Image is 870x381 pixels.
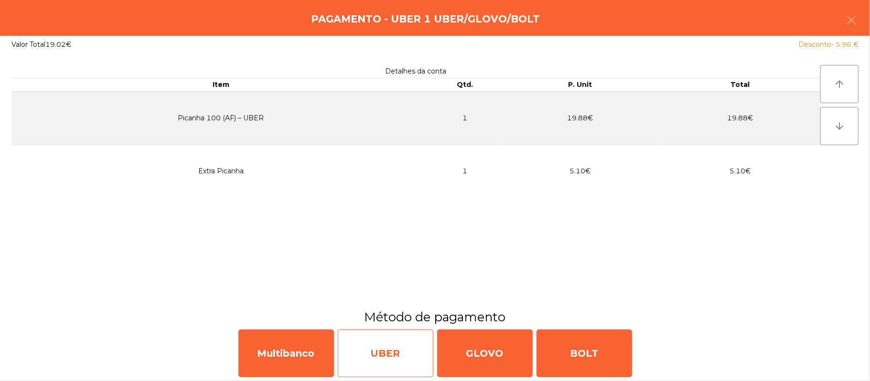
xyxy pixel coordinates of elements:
[430,78,500,92] th: Qtd.
[660,78,820,92] th: Total
[831,40,859,49] span: - 5.96 €
[537,329,632,377] div: BOLT
[834,78,845,90] i: arrow_upward
[437,329,533,377] div: GLOVO
[500,92,660,145] td: 19.88€
[7,308,863,326] h3: Método de pagamento
[430,92,500,145] td: 1
[660,145,820,197] td: 5.10€
[430,145,500,197] td: 1
[834,120,845,132] i: arrow_downward
[11,92,430,145] td: Picanha 100 (AF) – UBER
[311,12,540,26] h4: Pagamento - UBER 1 UBER/GLOVO/BOLT
[386,67,447,75] span: Detalhes da conta
[11,40,45,49] span: Valor Total
[500,78,660,92] th: P. Unit
[798,40,859,50] div: Desconto
[11,78,430,92] th: Item
[820,107,859,145] button: arrow_downward
[238,329,334,377] div: Multibanco
[500,145,660,197] td: 5.10€
[45,40,71,49] span: 19.02€
[820,65,859,103] button: arrow_upward
[338,329,433,377] div: UBER
[660,92,820,145] td: 19.88€
[11,145,430,197] td: Extra Picanha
